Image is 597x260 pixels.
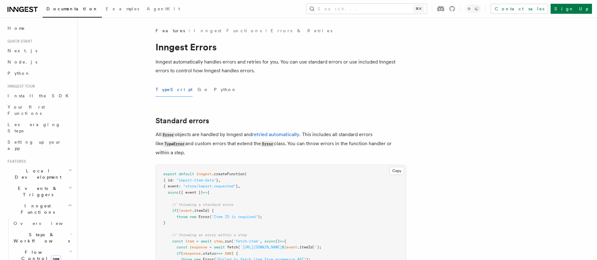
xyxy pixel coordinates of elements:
span: if [177,251,181,256]
span: "store/import.requested" [183,184,236,188]
span: .itemId [297,245,313,249]
span: 500 [225,251,231,256]
span: `[URL][DOMAIN_NAME] [240,245,282,249]
span: = [196,239,198,243]
span: ( [209,215,212,219]
span: { [284,239,286,243]
span: ({ event }) [179,190,203,195]
span: event [286,245,297,249]
span: ! [179,208,181,213]
span: Home [8,25,25,31]
a: Leveraging Steps [5,119,74,136]
span: } [236,184,238,188]
span: step [214,239,223,243]
button: Search...⌘K [306,4,427,14]
span: .createFunction [212,172,245,176]
a: Sign Up [551,4,592,14]
span: === [216,251,223,256]
span: ${ [282,245,286,249]
span: inngest [196,172,212,176]
code: TypeError [163,141,185,147]
span: : [179,184,181,188]
span: const [172,239,183,243]
a: AgentKit [143,2,184,17]
span: const [177,245,188,249]
span: "import-item-data" [177,178,216,182]
span: ) { [231,251,238,256]
span: "Item ID is required" [212,215,258,219]
span: Features [156,28,185,34]
span: () [275,239,280,243]
span: Leveraging Steps [8,122,61,133]
a: Node.js [5,56,74,68]
span: .itemId) { [192,208,214,213]
span: : [172,178,174,182]
span: async [264,239,275,243]
span: // throwing an error within a step [172,233,247,237]
span: Documentation [46,6,98,11]
a: Install the SDK [5,90,74,101]
span: { id [163,178,172,182]
span: fetch [227,245,238,249]
span: ); [258,215,262,219]
span: await [214,245,225,249]
span: Quick start [5,39,32,44]
button: Copy [389,167,404,175]
span: .run [223,239,231,243]
span: Inngest Functions [5,203,68,215]
span: // throwing a standard error [172,202,234,207]
span: item [185,239,194,243]
span: await [201,239,212,243]
span: { event [163,184,179,188]
span: Your first Functions [8,105,45,116]
button: Local Development [5,165,74,183]
span: Events & Triggers [5,185,68,198]
code: Error [161,132,175,138]
span: } [163,221,166,225]
a: Examples [102,2,143,17]
button: Inngest Functions [5,200,74,218]
span: => [203,190,207,195]
a: Setting up your app [5,136,74,154]
span: event [181,208,192,213]
span: Overview [13,221,78,226]
p: Inngest automatically handles errors and retries for you. You can use standard errors or use incl... [156,58,406,75]
span: Features [5,159,26,164]
span: , [238,184,240,188]
span: response [190,245,207,249]
button: Python [214,83,237,97]
span: ( [177,208,179,213]
span: Error [198,215,209,219]
span: , [218,178,220,182]
a: Standard errors [156,116,209,125]
span: ); [317,245,321,249]
span: Inngest tour [5,84,35,89]
span: ( [181,251,183,256]
span: ( [245,172,247,176]
span: Python [8,71,30,76]
span: if [172,208,177,213]
span: ` [315,245,317,249]
a: Overview [11,218,74,229]
span: => [280,239,284,243]
span: Steps & Workflows [11,232,70,244]
span: response [183,251,201,256]
span: Examples [106,6,139,11]
button: TypeScript [156,83,193,97]
span: { [207,190,209,195]
span: = [209,245,212,249]
span: } [216,178,218,182]
span: ( [231,239,234,243]
span: } [313,245,315,249]
span: throw [177,215,188,219]
span: ( [238,245,240,249]
span: Next.js [8,48,37,53]
a: Inngest Functions [194,28,262,34]
span: Setting up your app [8,140,61,151]
span: , [260,239,262,243]
a: Errors & Retries [271,28,332,34]
h1: Inngest Errors [156,41,406,53]
code: Error [261,141,274,147]
button: Events & Triggers [5,183,74,200]
button: Steps & Workflows [11,229,74,247]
